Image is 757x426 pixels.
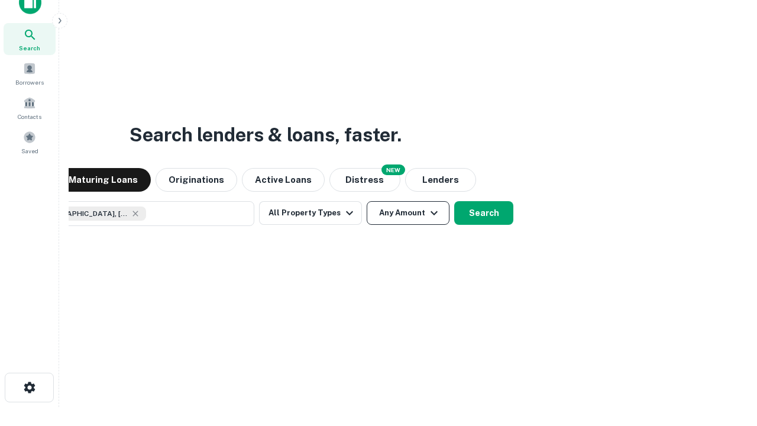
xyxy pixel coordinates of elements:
iframe: Chat Widget [698,331,757,388]
button: Maturing Loans [56,168,151,192]
button: All Property Types [259,201,362,225]
button: Active Loans [242,168,325,192]
button: Any Amount [367,201,449,225]
button: Originations [156,168,237,192]
a: Saved [4,126,56,158]
span: Borrowers [15,78,44,87]
button: [GEOGRAPHIC_DATA], [GEOGRAPHIC_DATA], [GEOGRAPHIC_DATA] [18,201,254,226]
button: Search distressed loans with lien and other non-mortgage details. [329,168,400,192]
span: Contacts [18,112,41,121]
span: [GEOGRAPHIC_DATA], [GEOGRAPHIC_DATA], [GEOGRAPHIC_DATA] [40,208,128,219]
span: Search [19,43,40,53]
a: Borrowers [4,57,56,89]
a: Contacts [4,92,56,124]
a: Search [4,23,56,55]
button: Lenders [405,168,476,192]
div: NEW [381,164,405,175]
span: Saved [21,146,38,156]
h3: Search lenders & loans, faster. [130,121,402,149]
button: Search [454,201,513,225]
